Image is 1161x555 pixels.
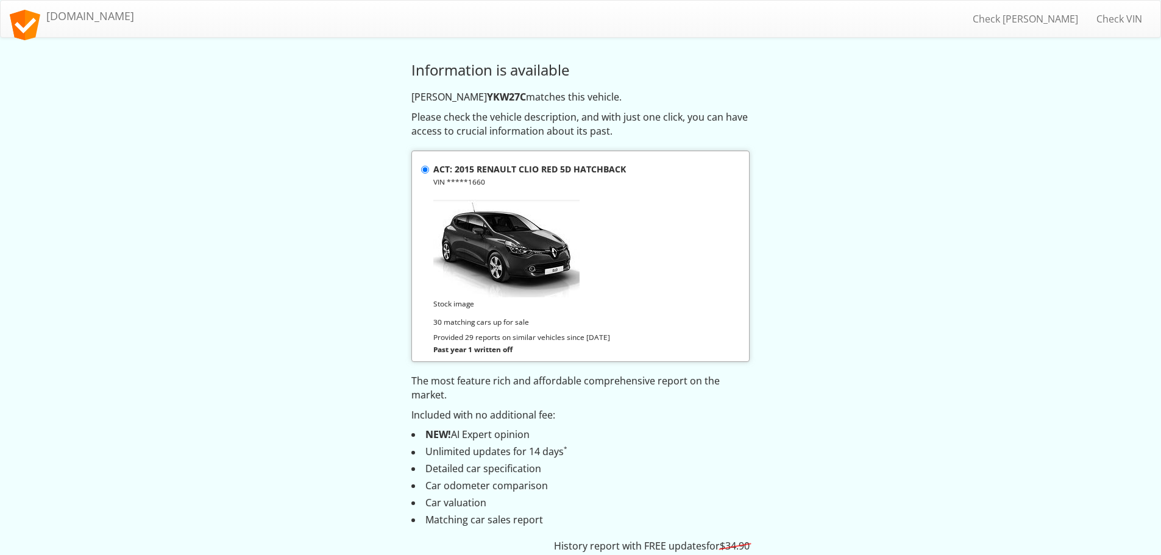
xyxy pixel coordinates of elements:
[706,539,750,553] span: for
[433,163,626,175] strong: ACT: 2015 RENAULT CLIO RED 5D HATCHBACK
[411,62,750,78] h3: Information is available
[411,496,750,510] li: Car valuation
[411,462,750,476] li: Detailed car specification
[411,110,750,138] p: Please check the vehicle description, and with just one click, you can have access to crucial inf...
[720,539,750,553] s: $34.90
[433,332,610,342] small: Provided 29 reports on similar vehicles since [DATE]
[425,428,451,441] strong: NEW!
[964,4,1087,34] a: Check [PERSON_NAME]
[487,90,526,104] strong: YKW27C
[411,445,750,459] li: Unlimited updates for 14 days
[433,317,529,327] small: 30 matching cars up for sale
[411,479,750,493] li: Car odometer comparison
[411,90,750,104] p: [PERSON_NAME] matches this vehicle.
[433,299,474,308] small: Stock image
[10,10,40,40] img: logo.svg
[411,374,750,402] p: The most feature rich and affordable comprehensive report on the market.
[433,344,513,354] strong: Past year 1 written off
[1,1,143,31] a: [DOMAIN_NAME]
[1087,4,1151,34] a: Check VIN
[411,428,750,442] li: AI Expert opinion
[421,166,429,174] input: ACT: 2015 RENAULT CLIO RED 5D HATCHBACK VIN *****1660 Stock image 30 matching cars up for sale Pr...
[411,513,750,527] li: Matching car sales report
[411,408,750,422] p: Included with no additional fee:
